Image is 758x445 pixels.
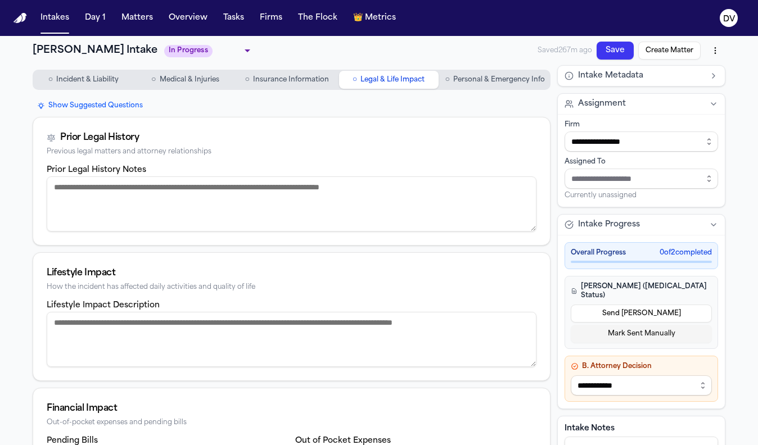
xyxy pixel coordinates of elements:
button: Tasks [219,8,249,28]
div: Firm [565,120,718,129]
button: Assignment [558,94,725,114]
h1: [PERSON_NAME] Intake [33,43,157,58]
button: Create Matter [638,42,701,60]
span: Currently unassigned [565,191,637,200]
span: ○ [245,74,249,85]
span: ○ [48,74,53,85]
button: Go to Personal & Emergency Info [441,71,549,89]
span: In Progress [164,45,213,57]
span: Incident & Liability [56,75,119,84]
h4: B. Attorney Decision [571,362,712,371]
div: Prior Legal History [60,131,139,144]
div: Financial Impact [47,402,536,415]
button: Intakes [36,8,74,28]
span: ○ [151,74,156,85]
label: Out of Pocket Expenses [295,437,391,445]
input: Assign to staff member [565,169,718,189]
div: Previous legal matters and attorney relationships [47,148,536,156]
span: Medical & Injuries [160,75,219,84]
button: Show Suggested Questions [33,99,147,112]
span: crown [353,12,363,24]
span: Overall Progress [571,248,626,257]
button: crownMetrics [349,8,400,28]
span: Metrics [365,12,396,24]
div: Lifestyle Impact [47,266,536,280]
textarea: Prior legal history [47,176,536,231]
span: Insurance Information [253,75,329,84]
img: Finch Logo [13,13,27,24]
button: Go to Legal & Life Impact [339,71,439,89]
h4: [PERSON_NAME] ([MEDICAL_DATA] Status) [571,282,712,300]
text: DV [723,15,736,23]
span: 0 of 2 completed [660,248,712,257]
div: Out-of-pocket expenses and pending bills [47,419,536,427]
label: Prior Legal History Notes [47,166,146,174]
span: Intake Progress [578,219,640,230]
span: ○ [445,74,450,85]
div: How the incident has affected daily activities and quality of life [47,283,536,292]
button: Overview [164,8,212,28]
label: Intake Notes [565,423,718,434]
button: Go to Medical & Injuries [136,71,235,89]
span: Assignment [578,98,626,110]
label: Lifestyle Impact Description [47,301,160,310]
span: ○ [353,74,357,85]
button: The Flock [294,8,342,28]
button: Send [PERSON_NAME] [571,305,712,323]
div: Assigned To [565,157,718,166]
input: Select firm [565,131,718,152]
span: Saved 267m ago [538,46,592,55]
button: Intake Metadata [558,66,725,86]
button: Firms [255,8,287,28]
button: Save [597,42,634,60]
span: Personal & Emergency Info [453,75,545,84]
a: Home [13,13,27,24]
button: Matters [117,8,157,28]
textarea: Lifestyle impact [47,312,536,367]
label: Pending Bills [47,437,98,445]
button: Go to Incident & Liability [34,71,133,89]
button: More actions [705,40,725,61]
div: Update intake status [164,43,254,58]
button: Go to Insurance Information [237,71,337,89]
span: Legal & Life Impact [360,75,425,84]
button: Mark Sent Manually [571,325,712,343]
button: Day 1 [80,8,110,28]
span: Intake Metadata [578,70,643,81]
button: Intake Progress [558,215,725,235]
